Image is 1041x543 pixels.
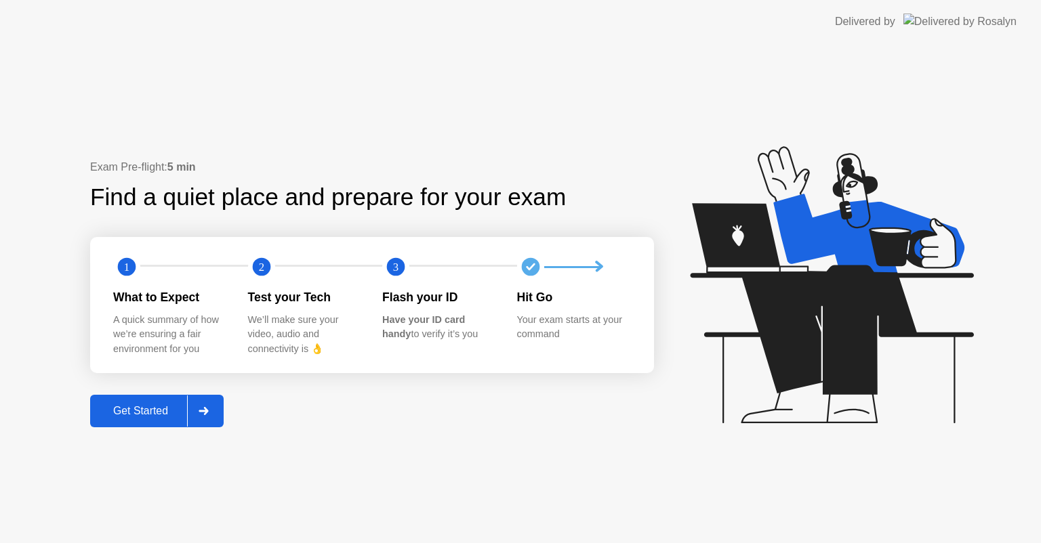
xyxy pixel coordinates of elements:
[94,405,187,417] div: Get Started
[248,313,361,357] div: We’ll make sure your video, audio and connectivity is 👌
[393,261,399,274] text: 3
[382,313,495,342] div: to verify it’s you
[258,261,264,274] text: 2
[90,159,654,175] div: Exam Pre-flight:
[167,161,196,173] b: 5 min
[517,288,630,306] div: Hit Go
[90,179,568,215] div: Find a quiet place and prepare for your exam
[90,395,224,427] button: Get Started
[517,313,630,342] div: Your exam starts at your command
[835,14,895,30] div: Delivered by
[113,288,226,306] div: What to Expect
[248,288,361,306] div: Test your Tech
[903,14,1017,29] img: Delivered by Rosalyn
[382,288,495,306] div: Flash your ID
[382,314,465,340] b: Have your ID card handy
[124,261,129,274] text: 1
[113,313,226,357] div: A quick summary of how we’re ensuring a fair environment for you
